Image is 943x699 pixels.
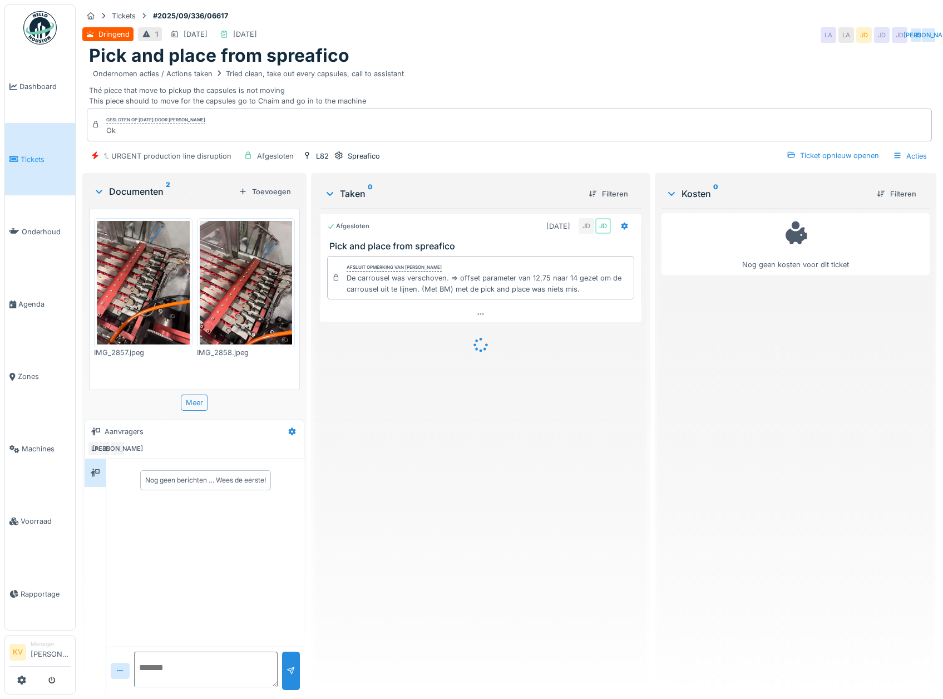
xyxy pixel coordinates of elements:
span: Dashboard [19,81,71,92]
div: IMG_2857.jpeg [94,347,192,358]
div: JD [874,27,890,43]
sup: 0 [713,187,718,200]
div: Toevoegen [234,184,295,199]
span: Rapportage [21,589,71,599]
span: Voorraad [21,516,71,526]
div: Taken [324,187,579,200]
div: Aanvragers [105,426,144,437]
a: Onderhoud [5,195,75,268]
div: JD [98,441,114,456]
div: De carrousel was verschoven. => offset parameter van 12,75 naar 14 gezet om de carrousel uit te l... [347,273,629,294]
div: Ondernomen acties / Actions taken Tried clean, take out every capsules, call to assistant [93,68,404,79]
div: 1 [155,29,158,40]
div: Tickets [112,11,136,21]
li: [PERSON_NAME] [31,640,71,664]
span: Machines [22,444,71,454]
div: Ok [106,125,205,136]
a: Zones [5,341,75,413]
div: [PERSON_NAME] [110,441,125,456]
div: L82 [316,151,329,161]
div: Thé piece that move to pickup the capsules is not moving This piece should to move for the capsul... [89,67,930,107]
div: JD [595,218,611,234]
div: Ticket opnieuw openen [782,148,883,163]
img: Badge_color-CXgf-gQk.svg [23,11,57,45]
div: Spreafico [348,151,380,161]
div: [DATE] [546,221,570,232]
div: Filteren [584,186,633,201]
a: Voorraad [5,485,75,558]
div: [PERSON_NAME] [921,27,936,43]
div: Acties [888,148,932,164]
div: JD [856,27,872,43]
img: 44e4bxh6yhx552jz9bklenqeldx3 [200,221,293,344]
div: Filteren [872,186,921,201]
a: Dashboard [5,51,75,123]
a: KV Manager[PERSON_NAME] [9,640,71,667]
div: JD [579,218,594,234]
div: [DATE] [233,29,257,40]
img: ddmq42zshg8zmjiy48ogfw6ia3d3 [97,221,190,344]
div: Nog geen kosten voor dit ticket [669,218,922,270]
div: IMG_2858.jpeg [197,347,295,358]
sup: 0 [368,187,373,200]
a: Machines [5,413,75,485]
div: Documenten [93,185,234,198]
div: [DATE] [184,29,208,40]
div: 1. URGENT production line disruption [104,151,231,161]
div: JD [910,27,925,43]
div: Kosten [666,187,868,200]
div: Meer [181,395,208,411]
div: Gesloten op [DATE] door [PERSON_NAME] [106,116,205,124]
div: Dringend [98,29,130,40]
strong: #2025/09/336/06617 [149,11,233,21]
div: Afgesloten [257,151,294,161]
div: Afgesloten [327,221,369,231]
div: LA [87,441,103,456]
a: Rapportage [5,558,75,630]
h1: Pick and place from spreafico [89,45,349,66]
li: KV [9,644,26,661]
div: Nog geen berichten … Wees de eerste! [145,475,266,485]
span: Onderhoud [22,227,71,237]
span: Tickets [21,154,71,165]
a: Agenda [5,268,75,340]
div: LA [821,27,836,43]
a: Tickets [5,123,75,195]
span: Zones [18,371,71,382]
sup: 2 [166,185,170,198]
span: Agenda [18,299,71,309]
div: JD [892,27,907,43]
h3: Pick and place from spreafico [329,241,636,252]
div: Afsluit opmerking van [PERSON_NAME] [347,264,442,272]
div: Manager [31,640,71,648]
div: LA [838,27,854,43]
